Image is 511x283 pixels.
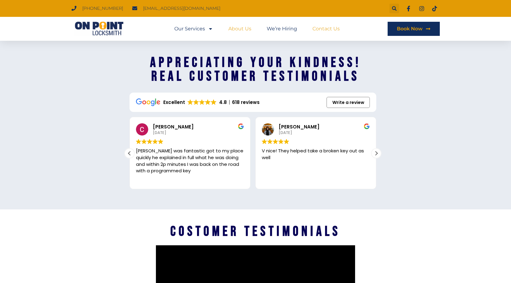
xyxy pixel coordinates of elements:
[364,123,370,129] img: Google
[278,139,284,144] img: Google
[227,99,260,105] span: 618 reviews
[188,99,193,105] img: Google
[141,4,220,13] span: [EMAIL_ADDRESS][DOMAIN_NAME]
[273,139,278,144] img: Google
[174,22,340,36] nav: Menu
[279,124,370,130] div: [PERSON_NAME]
[163,99,185,105] span: Excellent
[267,139,273,144] img: Google
[125,149,134,158] div: Previous review
[193,99,199,105] img: Google
[389,4,399,13] div: Search
[372,149,381,158] div: Next review
[136,139,141,144] img: Google
[81,4,123,13] span: [PHONE_NUMBER]
[136,123,148,136] img: Chris wardrop profile picture
[211,99,216,105] img: Google
[136,98,160,106] img: Google
[136,147,244,174] div: [PERSON_NAME] was fantastic got to my place quickly he explained in full what he was doing and wi...
[150,56,361,83] h2: Appreciating Your Kindness! Real Customer Testimonials
[228,22,251,36] a: About Us
[174,22,213,36] a: Our Services
[199,99,205,105] img: Google
[158,139,163,144] img: Google
[262,147,370,174] div: V nice! They helped take a broken key out as well
[141,139,147,144] img: Google
[170,225,341,239] h2: Costomer testimonials
[153,124,244,130] div: [PERSON_NAME]
[238,123,244,129] img: Google
[279,130,370,136] div: [DATE]
[284,139,289,144] img: Google
[262,123,274,136] img: Ianja Faniry Ramorasata profile picture
[153,139,158,144] img: Google
[397,26,423,31] span: Book Now
[153,130,244,136] div: [DATE]
[327,97,370,108] a: Write a review to Google
[147,139,152,144] img: Google
[262,139,267,144] img: Google
[219,99,227,105] span: 4.8
[312,22,340,36] a: Contact Us
[267,22,297,36] a: We’re Hiring
[205,99,211,105] img: Google
[388,22,440,36] a: Book Now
